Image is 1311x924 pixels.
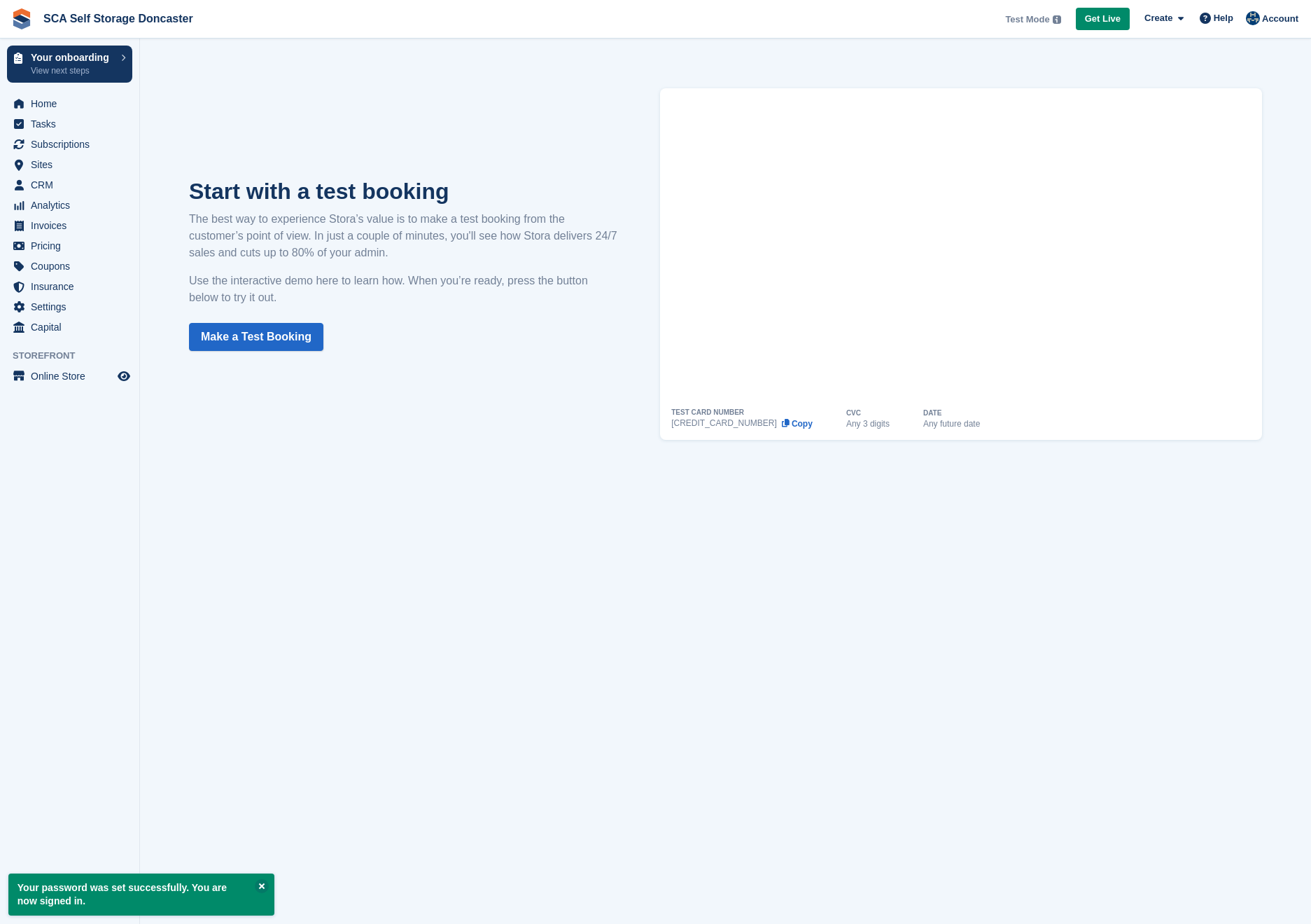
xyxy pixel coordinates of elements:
span: Account [1262,12,1298,26]
span: Pricing [31,236,115,256]
img: stora-icon-8386f47178a22dfd0bd8f6a31ec36ba5ce8667c1dd55bd0f319d3a0aa187defe.svg [11,8,32,29]
a: menu [7,297,132,317]
span: Online Store [31,366,115,386]
span: Sites [31,155,115,174]
a: SCA Self Storage Doncaster [38,7,199,30]
a: menu [7,216,132,235]
span: Test Mode [1005,13,1049,27]
div: CVC [846,410,861,417]
a: menu [7,317,132,337]
span: Home [31,94,115,113]
a: Your onboarding View next steps [7,46,132,83]
div: DATE [923,410,941,417]
button: Copy [781,419,813,429]
span: Create [1144,11,1172,25]
img: icon-info-grey-7440780725fd019a000dd9b08b2336e03edf1995a4989e88bcd33f0948082b44.svg [1053,15,1061,24]
span: Help [1214,11,1233,25]
a: menu [7,256,132,276]
span: CRM [31,175,115,195]
div: [CREDIT_CARD_NUMBER] [671,419,777,427]
span: Subscriptions [31,135,115,154]
a: menu [7,175,132,195]
a: menu [7,236,132,256]
a: menu [7,114,132,134]
p: Your onboarding [31,53,114,62]
span: Invoices [31,216,115,235]
div: Any 3 digits [846,420,890,428]
div: Any future date [923,420,980,428]
a: menu [7,366,132,386]
span: Insurance [31,277,115,296]
span: Tasks [31,114,115,134]
p: View next steps [31,64,114,77]
div: TEST CARD NUMBER [671,409,744,416]
a: menu [7,94,132,113]
span: Analytics [31,195,115,215]
a: Get Live [1076,8,1130,31]
span: Get Live [1085,12,1121,26]
a: menu [7,277,132,296]
span: Storefront [13,349,139,363]
a: menu [7,135,132,154]
iframe: How to Place a Test Booking [671,88,1251,409]
img: Sam Chapman [1246,11,1260,25]
a: menu [7,155,132,174]
a: Preview store [115,368,132,385]
a: Make a Test Booking [189,323,323,351]
span: Coupons [31,256,115,276]
span: Capital [31,317,115,337]
span: Settings [31,297,115,317]
p: Use the interactive demo here to learn how. When you’re ready, press the button below to try it out. [189,273,618,306]
p: Your password was set successfully. You are now signed in. [8,874,274,916]
strong: Start with a test booking [189,179,449,204]
a: menu [7,195,132,215]
p: The best way to experience Stora’s value is to make a test booking from the customer’s point of v... [189,211,618,261]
